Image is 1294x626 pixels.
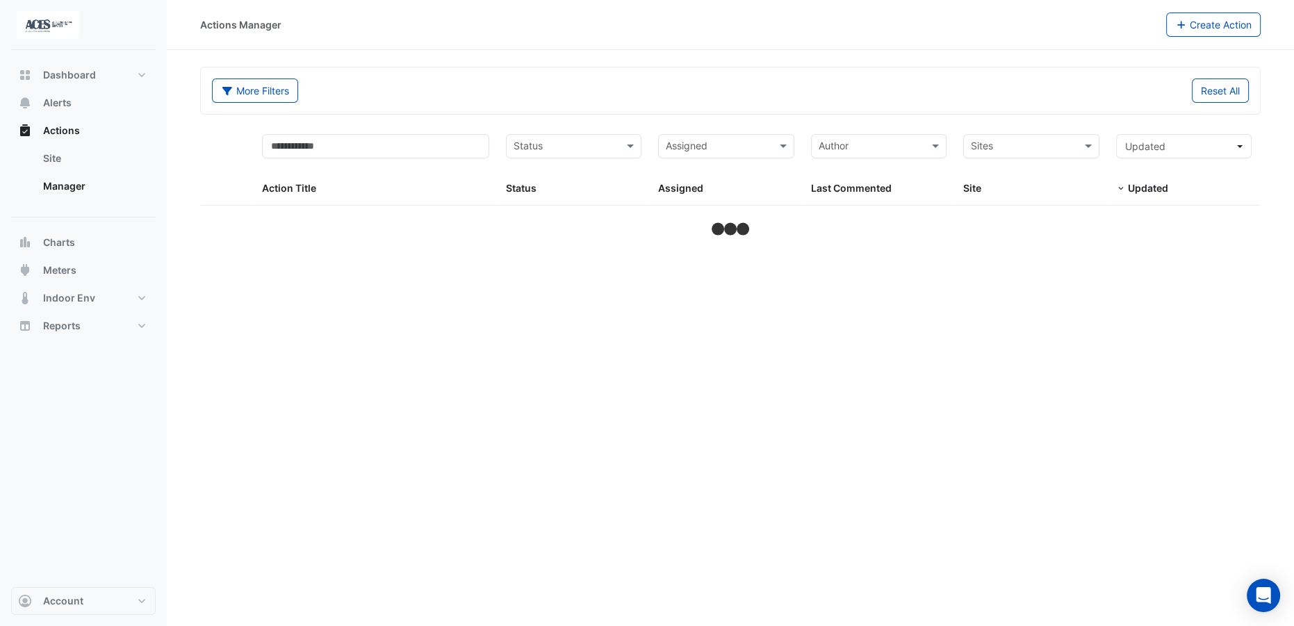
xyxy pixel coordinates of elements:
[1166,13,1261,37] button: Create Action
[212,79,298,103] button: More Filters
[11,89,156,117] button: Alerts
[43,236,75,249] span: Charts
[11,145,156,206] div: Actions
[43,263,76,277] span: Meters
[1192,79,1249,103] button: Reset All
[262,182,316,194] span: Action Title
[17,11,79,39] img: Company Logo
[200,17,281,32] div: Actions Manager
[506,182,537,194] span: Status
[18,124,32,138] app-icon: Actions
[963,182,981,194] span: Site
[32,172,156,200] a: Manager
[18,291,32,305] app-icon: Indoor Env
[1116,134,1252,158] button: Updated
[811,182,892,194] span: Last Commented
[43,291,95,305] span: Indoor Env
[18,96,32,110] app-icon: Alerts
[18,319,32,333] app-icon: Reports
[11,117,156,145] button: Actions
[43,124,80,138] span: Actions
[658,182,703,194] span: Assigned
[43,68,96,82] span: Dashboard
[43,594,83,608] span: Account
[11,312,156,340] button: Reports
[11,61,156,89] button: Dashboard
[11,229,156,256] button: Charts
[1247,579,1280,612] div: Open Intercom Messenger
[18,263,32,277] app-icon: Meters
[18,236,32,249] app-icon: Charts
[18,68,32,82] app-icon: Dashboard
[43,319,81,333] span: Reports
[32,145,156,172] a: Site
[11,284,156,312] button: Indoor Env
[11,256,156,284] button: Meters
[11,587,156,615] button: Account
[43,96,72,110] span: Alerts
[1125,140,1165,152] span: Updated
[1128,182,1168,194] span: Updated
